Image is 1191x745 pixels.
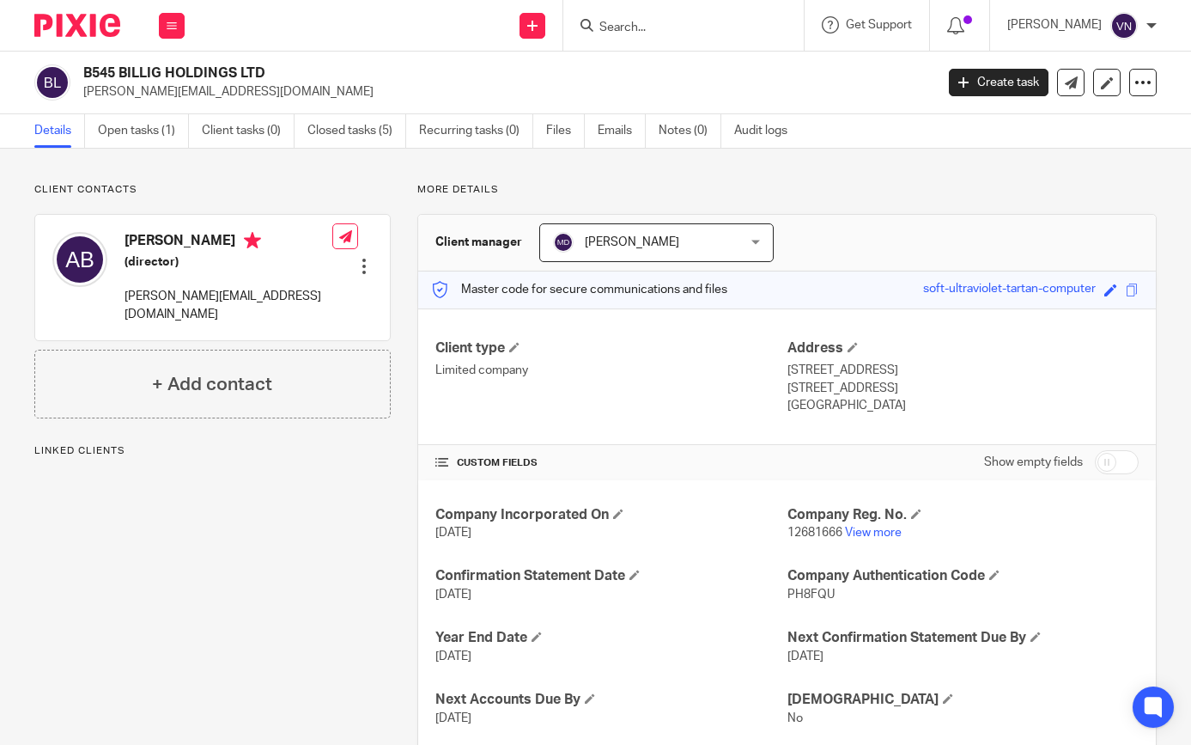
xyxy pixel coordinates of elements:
[435,589,471,601] span: [DATE]
[435,650,471,663] span: [DATE]
[984,454,1083,471] label: Show empty fields
[553,232,574,253] img: svg%3E
[787,629,1139,647] h4: Next Confirmation Statement Due By
[307,114,406,148] a: Closed tasks (5)
[787,589,835,601] span: PH8FQU
[435,362,787,379] p: Limited company
[435,506,787,524] h4: Company Incorporated On
[125,232,332,253] h4: [PERSON_NAME]
[435,567,787,585] h4: Confirmation Statement Date
[435,456,787,470] h4: CUSTOM FIELDS
[435,712,471,724] span: [DATE]
[1110,12,1138,40] img: svg%3E
[435,691,787,709] h4: Next Accounts Due By
[202,114,295,148] a: Client tasks (0)
[34,114,85,148] a: Details
[787,527,842,539] span: 12681666
[125,288,332,323] p: [PERSON_NAME][EMAIL_ADDRESS][DOMAIN_NAME]
[846,19,912,31] span: Get Support
[435,527,471,539] span: [DATE]
[787,362,1139,379] p: [STREET_ADDRESS]
[435,629,787,647] h4: Year End Date
[152,371,272,398] h4: + Add contact
[98,114,189,148] a: Open tasks (1)
[598,21,752,36] input: Search
[34,64,70,101] img: svg%3E
[787,339,1139,357] h4: Address
[787,650,823,663] span: [DATE]
[734,114,800,148] a: Audit logs
[244,232,261,249] i: Primary
[419,114,533,148] a: Recurring tasks (0)
[659,114,721,148] a: Notes (0)
[83,83,923,101] p: [PERSON_NAME][EMAIL_ADDRESS][DOMAIN_NAME]
[431,281,727,298] p: Master code for secure communications and files
[787,691,1139,709] h4: [DEMOGRAPHIC_DATA]
[435,339,787,357] h4: Client type
[125,253,332,271] h5: (director)
[787,397,1139,414] p: [GEOGRAPHIC_DATA]
[585,236,679,248] span: [PERSON_NAME]
[787,567,1139,585] h4: Company Authentication Code
[1007,16,1102,34] p: [PERSON_NAME]
[923,280,1096,300] div: soft-ultraviolet-tartan-computer
[52,232,107,287] img: svg%3E
[34,14,120,37] img: Pixie
[546,114,585,148] a: Files
[845,527,902,539] a: View more
[787,380,1139,397] p: [STREET_ADDRESS]
[34,444,391,458] p: Linked clients
[949,69,1048,96] a: Create task
[787,506,1139,524] h4: Company Reg. No.
[417,183,1157,197] p: More details
[435,234,522,251] h3: Client manager
[598,114,646,148] a: Emails
[787,712,803,724] span: No
[83,64,755,82] h2: B545 BILLIG HOLDINGS LTD
[34,183,391,197] p: Client contacts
